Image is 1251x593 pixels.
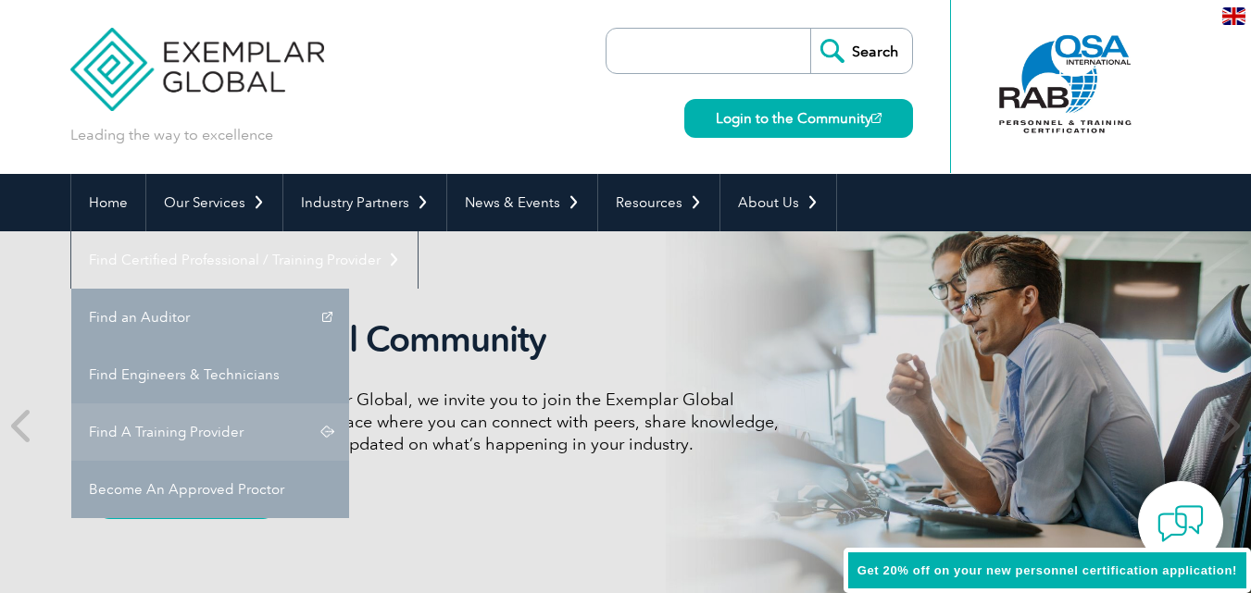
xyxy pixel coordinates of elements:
p: Leading the way to excellence [70,125,273,145]
a: Our Services [146,174,282,231]
a: News & Events [447,174,597,231]
h2: Exemplar Global Community [98,318,793,361]
a: Resources [598,174,719,231]
p: As a valued member of Exemplar Global, we invite you to join the Exemplar Global Community—a fun,... [98,389,793,455]
a: Industry Partners [283,174,446,231]
a: Find Certified Professional / Training Provider [71,231,418,289]
a: Become An Approved Proctor [71,461,349,518]
img: en [1222,7,1245,25]
input: Search [810,29,912,73]
a: Find Engineers & Technicians [71,346,349,403]
a: Find A Training Provider [71,403,349,461]
a: About Us [720,174,836,231]
a: Find an Auditor [71,289,349,346]
span: Get 20% off on your new personnel certification application! [857,563,1237,577]
a: Login to the Community [684,99,913,138]
img: open_square.png [871,113,882,123]
a: Home [71,174,145,231]
img: contact-chat.png [1157,500,1204,547]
